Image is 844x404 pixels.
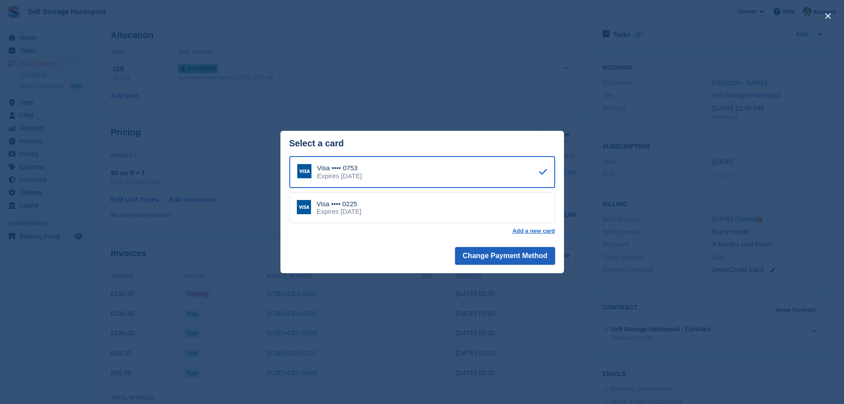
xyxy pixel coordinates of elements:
button: Change Payment Method [455,247,555,265]
button: close [821,9,835,23]
a: Add a new card [512,227,555,235]
div: Visa •••• 0753 [317,164,362,172]
div: Expires [DATE] [317,208,362,216]
div: Visa •••• 0225 [317,200,362,208]
div: Expires [DATE] [317,172,362,180]
img: Visa Logo [297,164,311,178]
img: Visa Logo [297,200,311,214]
div: Select a card [289,138,555,149]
